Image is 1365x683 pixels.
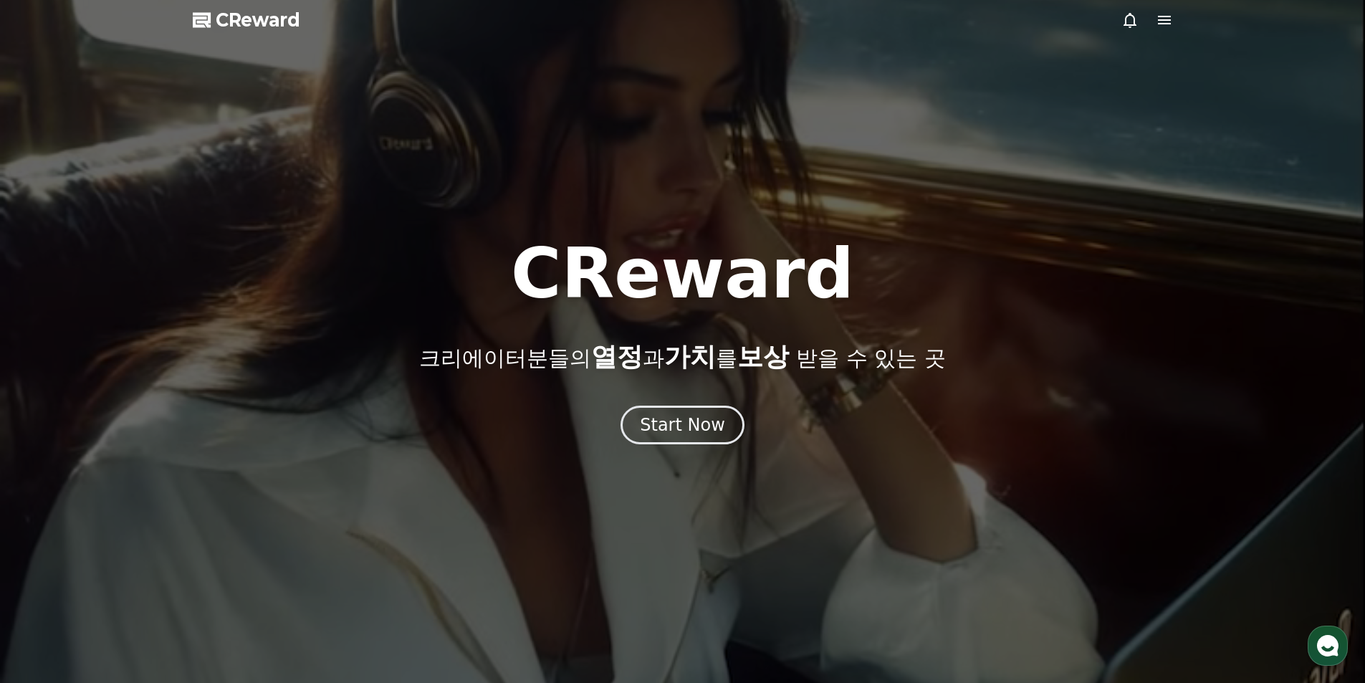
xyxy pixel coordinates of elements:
[221,476,239,487] span: 설정
[131,477,148,488] span: 대화
[419,343,945,371] p: 크리에이터분들의 과 를 받을 수 있는 곳
[737,342,789,371] span: 보상
[664,342,716,371] span: 가치
[591,342,643,371] span: 열정
[216,9,300,32] span: CReward
[640,414,725,436] div: Start Now
[45,476,54,487] span: 홈
[511,239,854,308] h1: CReward
[4,454,95,490] a: 홈
[193,9,300,32] a: CReward
[621,420,744,434] a: Start Now
[95,454,185,490] a: 대화
[185,454,275,490] a: 설정
[621,406,744,444] button: Start Now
